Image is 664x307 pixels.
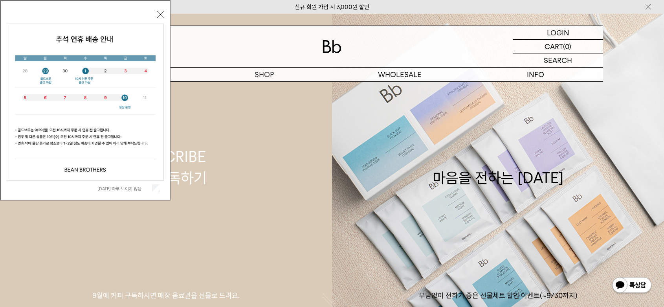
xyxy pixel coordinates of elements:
[513,40,603,53] a: CART (0)
[544,53,572,67] p: SEARCH
[433,146,564,188] div: 마음을 전하는 [DATE]
[7,24,163,180] img: 5e4d662c6b1424087153c0055ceb1a13_140731.jpg
[332,291,664,300] p: 부담없이 전하기 좋은 선물세트 할인 이벤트(~9/30까지)
[323,40,341,53] img: 로고
[611,276,652,295] img: 카카오톡 채널 1:1 채팅 버튼
[196,68,332,81] a: SHOP
[547,26,569,39] p: LOGIN
[513,26,603,40] a: LOGIN
[563,40,571,53] p: (0)
[295,4,369,11] a: 신규 회원 가입 시 3,000원 할인
[545,40,563,53] p: CART
[468,68,603,81] p: INFO
[97,186,150,191] label: [DATE] 하루 보이지 않음
[157,11,164,18] button: 닫기
[332,68,468,81] p: WHOLESALE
